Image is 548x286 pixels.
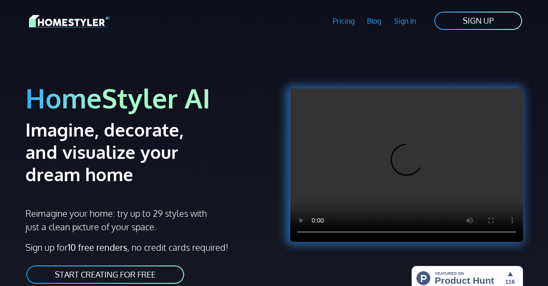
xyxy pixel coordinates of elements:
h1: HomeStyler AI [25,81,269,115]
strong: 10 free renders [68,241,127,253]
a: SIGN UP [433,11,523,31]
p: Sign up for , no credit cards required! [25,240,269,254]
img: HomeStyler AI logo [29,13,109,29]
a: Blog [361,11,388,31]
a: Pricing [326,11,361,31]
p: Reimagine your home: try up to 29 styles with just a clean picture of your space. [25,207,208,233]
a: Sign In [388,11,423,31]
h2: Imagine, decorate, and visualize your dream home [25,118,220,185]
a: START CREATING FOR FREE [25,265,185,285]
